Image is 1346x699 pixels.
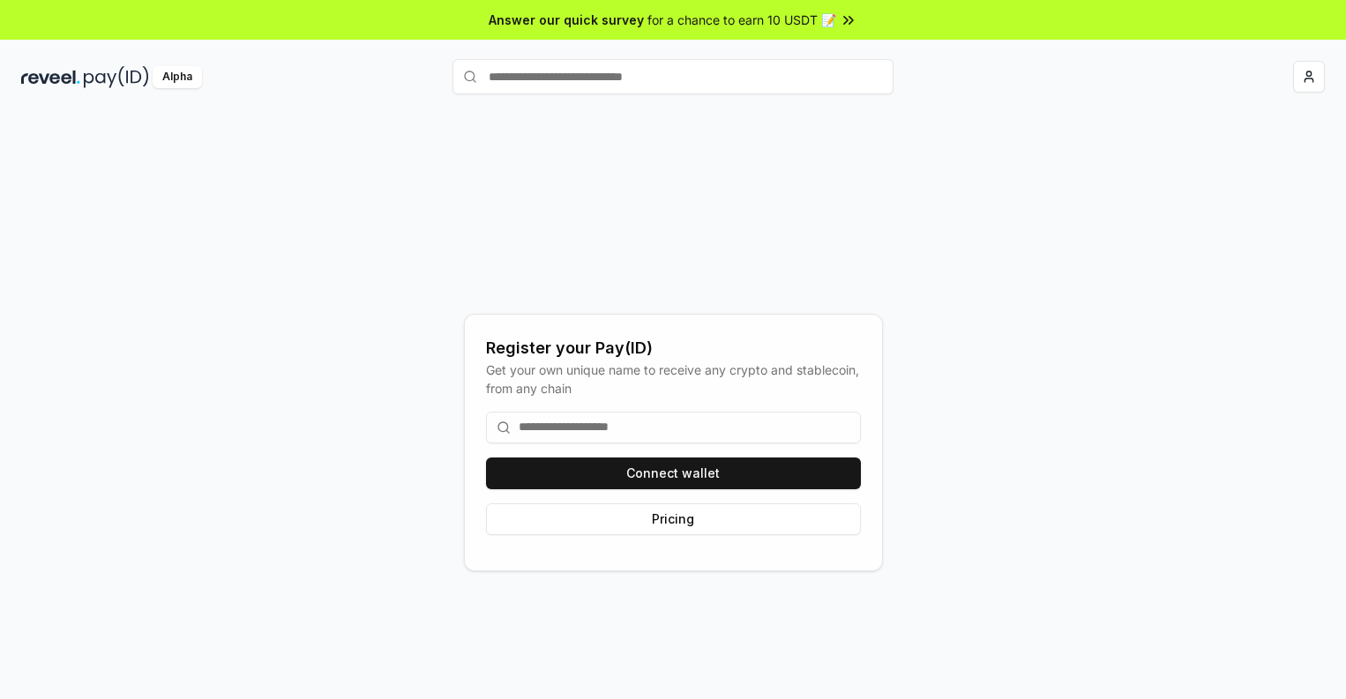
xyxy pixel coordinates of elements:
span: for a chance to earn 10 USDT 📝 [647,11,836,29]
img: reveel_dark [21,66,80,88]
div: Register your Pay(ID) [486,336,861,361]
span: Answer our quick survey [489,11,644,29]
img: pay_id [84,66,149,88]
div: Alpha [153,66,202,88]
button: Connect wallet [486,457,861,489]
div: Get your own unique name to receive any crypto and stablecoin, from any chain [486,361,861,398]
button: Pricing [486,503,861,535]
